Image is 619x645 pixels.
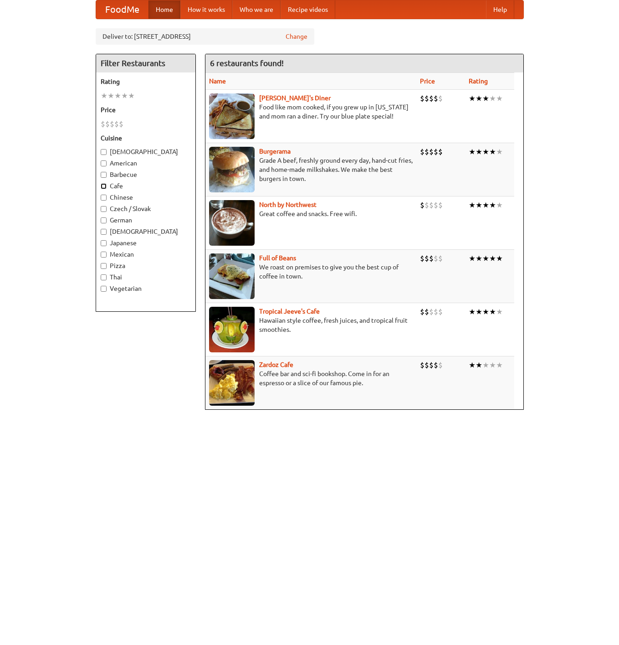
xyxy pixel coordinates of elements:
[209,209,413,218] p: Great coffee and snacks. Free wifi.
[101,183,107,189] input: Cafe
[114,119,119,129] li: $
[148,0,180,19] a: Home
[101,252,107,258] input: Mexican
[101,147,191,156] label: [DEMOGRAPHIC_DATA]
[101,149,107,155] input: [DEMOGRAPHIC_DATA]
[476,307,482,317] li: ★
[429,253,434,263] li: $
[101,181,191,191] label: Cafe
[101,261,191,270] label: Pizza
[101,273,191,282] label: Thai
[107,91,114,101] li: ★
[121,91,128,101] li: ★
[425,307,429,317] li: $
[101,263,107,269] input: Pizza
[101,193,191,202] label: Chinese
[438,147,443,157] li: $
[496,307,503,317] li: ★
[438,253,443,263] li: $
[420,93,425,103] li: $
[420,253,425,263] li: $
[486,0,514,19] a: Help
[489,307,496,317] li: ★
[489,253,496,263] li: ★
[489,147,496,157] li: ★
[469,360,476,370] li: ★
[209,147,255,192] img: burgerama.jpg
[119,119,123,129] li: $
[209,307,255,352] img: jeeves.jpg
[425,147,429,157] li: $
[281,0,335,19] a: Recipe videos
[438,93,443,103] li: $
[429,147,434,157] li: $
[496,200,503,210] li: ★
[209,156,413,183] p: Grade A beef, freshly ground every day, hand-cut fries, and home-made milkshakes. We make the bes...
[469,307,476,317] li: ★
[259,94,331,102] a: [PERSON_NAME]'s Diner
[429,360,434,370] li: $
[476,147,482,157] li: ★
[101,284,191,293] label: Vegetarian
[469,253,476,263] li: ★
[101,119,105,129] li: $
[101,240,107,246] input: Japanese
[489,200,496,210] li: ★
[476,360,482,370] li: ★
[496,147,503,157] li: ★
[429,93,434,103] li: $
[420,200,425,210] li: $
[259,201,317,208] a: North by Northwest
[496,253,503,263] li: ★
[101,216,191,225] label: German
[110,119,114,129] li: $
[469,77,488,85] a: Rating
[425,360,429,370] li: $
[101,172,107,178] input: Barbecue
[434,93,438,103] li: $
[209,369,413,387] p: Coffee bar and sci-fi bookshop. Come in for an espresso or a slice of our famous pie.
[101,238,191,248] label: Japanese
[482,147,489,157] li: ★
[209,253,255,299] img: beans.jpg
[496,360,503,370] li: ★
[96,0,148,19] a: FoodMe
[101,91,107,101] li: ★
[482,360,489,370] li: ★
[429,307,434,317] li: $
[209,316,413,334] p: Hawaiian style coffee, fresh juices, and tropical fruit smoothies.
[476,200,482,210] li: ★
[101,160,107,166] input: American
[128,91,135,101] li: ★
[209,93,255,139] img: sallys.jpg
[489,93,496,103] li: ★
[469,200,476,210] li: ★
[101,217,107,223] input: German
[101,134,191,143] h5: Cuisine
[101,204,191,213] label: Czech / Slovak
[259,254,296,262] a: Full of Beans
[482,307,489,317] li: ★
[438,307,443,317] li: $
[114,91,121,101] li: ★
[259,361,293,368] b: Zardoz Cafe
[96,54,195,72] h4: Filter Restaurants
[101,159,191,168] label: American
[105,119,110,129] li: $
[434,360,438,370] li: $
[489,360,496,370] li: ★
[101,250,191,259] label: Mexican
[434,307,438,317] li: $
[232,0,281,19] a: Who we are
[101,105,191,114] h5: Price
[420,77,435,85] a: Price
[429,200,434,210] li: $
[96,28,314,45] div: Deliver to: [STREET_ADDRESS]
[259,148,291,155] a: Burgerama
[101,229,107,235] input: [DEMOGRAPHIC_DATA]
[286,32,307,41] a: Change
[209,360,255,406] img: zardoz.jpg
